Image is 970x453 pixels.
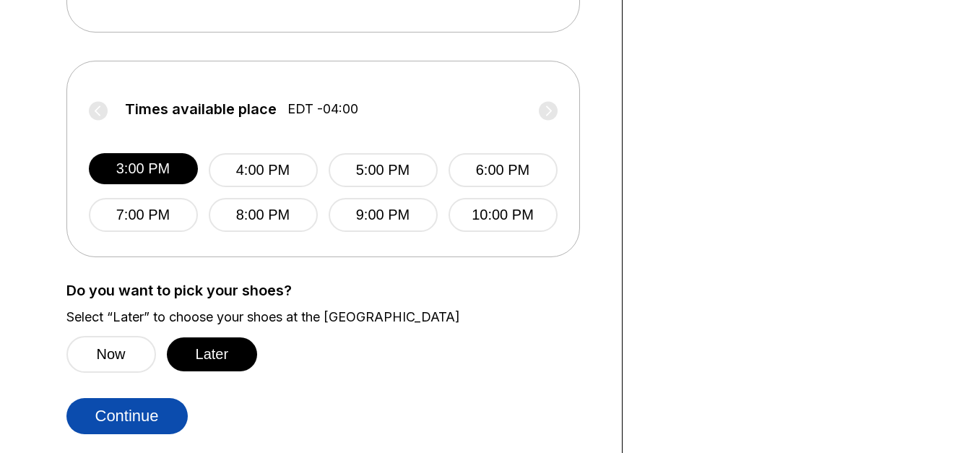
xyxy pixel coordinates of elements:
button: Continue [66,398,188,434]
label: Do you want to pick your shoes? [66,282,600,298]
button: 10:00 PM [449,198,558,232]
label: Select “Later” to choose your shoes at the [GEOGRAPHIC_DATA] [66,309,600,325]
button: Later [167,337,258,371]
span: Times available place [125,101,277,117]
button: 3:00 PM [89,153,198,184]
button: 7:00 PM [89,198,198,232]
button: Now [66,336,156,373]
button: 4:00 PM [209,153,318,187]
span: EDT -04:00 [287,101,358,117]
button: 8:00 PM [209,198,318,232]
button: 6:00 PM [449,153,558,187]
button: 9:00 PM [329,198,438,232]
button: 5:00 PM [329,153,438,187]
